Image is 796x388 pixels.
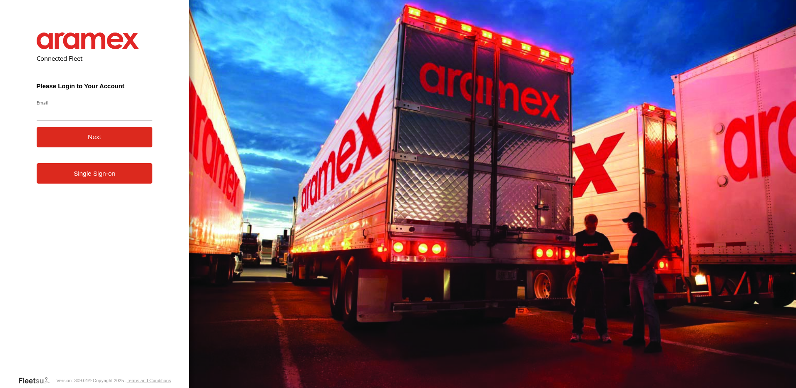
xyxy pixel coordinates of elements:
[88,378,171,383] div: © Copyright 2025 -
[18,376,56,385] a: Visit our Website
[56,378,88,383] div: Version: 309.01
[37,163,153,184] a: Single Sign-on
[37,127,153,147] button: Next
[37,54,153,62] h2: Connected Fleet
[127,378,171,383] a: Terms and Conditions
[37,32,139,49] img: Aramex
[37,82,153,90] h3: Please Login to Your Account
[37,99,153,106] label: Email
